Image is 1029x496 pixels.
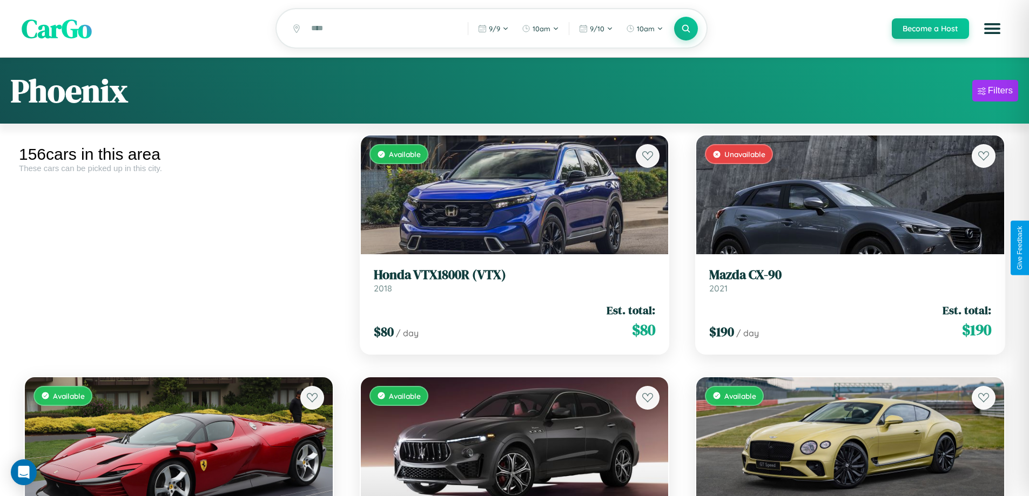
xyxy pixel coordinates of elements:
div: Filters [988,85,1013,96]
span: $ 190 [962,319,991,341]
button: 10am [621,20,669,37]
span: $ 80 [374,323,394,341]
button: 9/9 [473,20,514,37]
span: 2021 [709,283,728,294]
a: Mazda CX-902021 [709,267,991,294]
span: 10am [637,24,655,33]
div: Give Feedback [1016,226,1024,270]
span: 9 / 10 [590,24,604,33]
button: Become a Host [892,18,969,39]
span: Est. total: [607,302,655,318]
h3: Honda VTX1800R (VTX) [374,267,656,283]
span: Available [389,150,421,159]
h1: Phoenix [11,69,128,113]
span: $ 190 [709,323,734,341]
span: $ 80 [632,319,655,341]
span: Available [53,391,85,400]
span: Unavailable [724,150,765,159]
button: Open menu [977,13,1007,44]
div: These cars can be picked up in this city. [19,164,339,173]
h3: Mazda CX-90 [709,267,991,283]
span: Available [724,391,756,400]
span: / day [736,328,759,338]
span: 2018 [374,283,392,294]
div: 156 cars in this area [19,145,339,164]
span: 9 / 9 [489,24,500,33]
div: Open Intercom Messenger [11,459,37,485]
span: / day [396,328,419,338]
span: Est. total: [943,302,991,318]
button: 9/10 [574,20,618,37]
button: Filters [972,80,1018,101]
span: 10am [533,24,550,33]
span: CarGo [22,11,92,46]
button: 10am [516,20,564,37]
span: Available [389,391,421,400]
a: Honda VTX1800R (VTX)2018 [374,267,656,294]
